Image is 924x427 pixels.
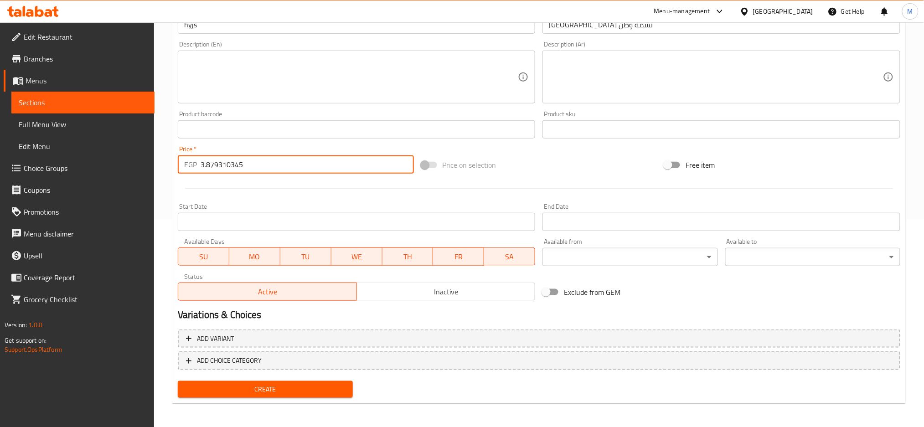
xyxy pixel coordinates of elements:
span: Version: [5,319,27,331]
a: Coupons [4,179,155,201]
div: Menu-management [654,6,710,17]
a: Edit Restaurant [4,26,155,48]
span: Coupons [24,185,147,195]
span: TU [284,250,328,263]
button: SU [178,247,229,266]
a: Coverage Report [4,267,155,288]
span: Full Menu View [19,119,147,130]
button: FR [433,247,484,266]
span: Coverage Report [24,272,147,283]
button: MO [229,247,280,266]
button: Add variant [178,329,900,348]
a: Edit Menu [11,135,155,157]
span: Price on selection [443,159,496,170]
a: Menus [4,70,155,92]
a: Upsell [4,245,155,267]
div: [GEOGRAPHIC_DATA] [753,6,813,16]
span: FR [437,250,480,263]
a: Sections [11,92,155,113]
span: Create [185,384,346,395]
a: Branches [4,48,155,70]
a: Full Menu View [11,113,155,135]
button: ADD CHOICE CATEGORY [178,351,900,370]
h2: Variations & Choices [178,308,900,322]
span: MO [233,250,277,263]
p: EGP [184,159,197,170]
span: Menus [26,75,147,86]
span: Add variant [197,333,234,345]
span: Exclude from GEM [564,287,620,298]
span: Get support on: [5,334,46,346]
span: Grocery Checklist [24,294,147,305]
span: Sections [19,97,147,108]
span: Edit Restaurant [24,31,147,42]
div: ​ [725,248,900,266]
span: Branches [24,53,147,64]
span: SU [182,250,226,263]
span: Promotions [24,206,147,217]
span: Edit Menu [19,141,147,152]
span: Inactive [361,285,532,298]
span: WE [335,250,379,263]
a: Support.OpsPlatform [5,344,62,355]
span: SA [488,250,532,263]
button: TU [280,247,331,266]
a: Promotions [4,201,155,223]
button: WE [331,247,382,266]
span: TH [386,250,430,263]
input: Please enter price [201,155,414,174]
a: Menu disclaimer [4,223,155,245]
span: ADD CHOICE CATEGORY [197,355,262,366]
span: 1.0.0 [28,319,42,331]
input: Enter name En [178,15,536,34]
span: M [908,6,913,16]
span: Free item [686,159,715,170]
input: Please enter product sku [542,120,900,139]
input: Please enter product barcode [178,120,536,139]
span: Choice Groups [24,163,147,174]
div: ​ [542,248,718,266]
a: Choice Groups [4,157,155,179]
span: Menu disclaimer [24,228,147,239]
button: Inactive [356,283,536,301]
input: Enter name Ar [542,15,900,34]
a: Grocery Checklist [4,288,155,310]
button: TH [382,247,434,266]
button: SA [484,247,535,266]
button: Create [178,381,353,398]
span: Active [182,285,353,298]
button: Active [178,283,357,301]
span: Upsell [24,250,147,261]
